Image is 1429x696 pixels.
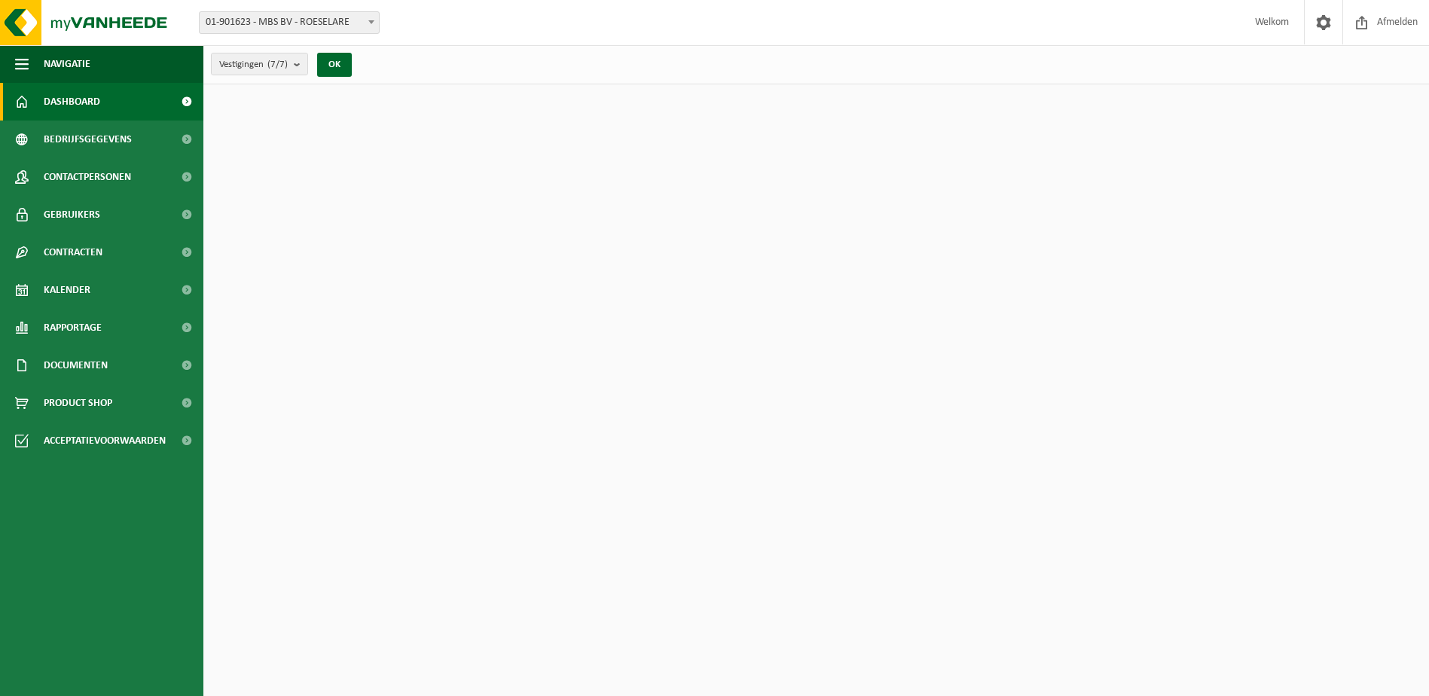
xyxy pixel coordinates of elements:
[44,121,132,158] span: Bedrijfsgegevens
[44,45,90,83] span: Navigatie
[44,158,131,196] span: Contactpersonen
[44,271,90,309] span: Kalender
[44,234,102,271] span: Contracten
[44,384,112,422] span: Product Shop
[44,422,166,459] span: Acceptatievoorwaarden
[219,53,288,76] span: Vestigingen
[44,196,100,234] span: Gebruikers
[211,53,308,75] button: Vestigingen(7/7)
[44,83,100,121] span: Dashboard
[44,309,102,346] span: Rapportage
[199,11,380,34] span: 01-901623 - MBS BV - ROESELARE
[44,346,108,384] span: Documenten
[267,60,288,69] count: (7/7)
[200,12,379,33] span: 01-901623 - MBS BV - ROESELARE
[317,53,352,77] button: OK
